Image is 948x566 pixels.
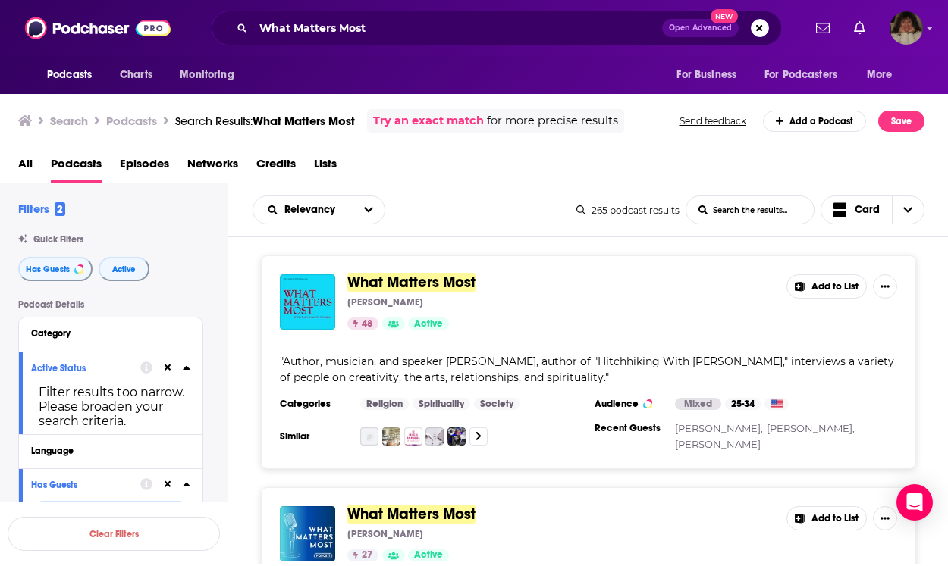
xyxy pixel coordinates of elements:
[890,11,923,45] img: User Profile
[595,422,663,434] h3: Recent Guests
[31,324,190,342] button: Category
[711,9,738,23] span: New
[810,15,836,41] a: Show notifications dropdown
[18,152,33,183] a: All
[120,152,169,183] a: Episodes
[474,398,520,410] a: Society
[284,205,341,215] span: Relevancy
[253,195,385,224] h2: Choose List sort
[280,355,894,384] span: Author, musician, and speaker [PERSON_NAME], author of "Hitchhiking With [PERSON_NAME]," intervie...
[675,422,763,434] a: [PERSON_NAME],
[360,398,409,410] a: Religion
[662,19,739,37] button: Open AdvancedNew
[414,317,443,332] span: Active
[576,205,680,216] div: 265 podcast results
[280,398,348,410] h3: Categories
[8,517,220,551] button: Clear Filters
[408,549,449,561] a: Active
[362,548,372,563] span: 27
[31,328,180,339] div: Category
[180,64,234,86] span: Monitoring
[31,385,190,428] div: Filter results too narrow. Please broaden your search criteria.
[18,202,65,216] h2: Filters
[280,506,335,561] img: What Matters Most
[347,528,423,540] p: [PERSON_NAME]
[425,427,444,446] a: On The Sofa with The Williamson Institute
[26,265,70,274] span: Has Guests
[867,64,893,86] span: More
[595,398,663,410] h3: Audience
[31,480,130,490] div: Has Guests
[253,205,353,215] button: open menu
[347,296,423,308] p: [PERSON_NAME]
[675,398,721,410] div: Mixed
[31,363,130,374] div: Active Status
[676,64,736,86] span: For Business
[169,61,253,89] button: open menu
[25,14,171,42] img: Podchaser - Follow, Share and Rate Podcasts
[347,273,476,292] span: What Matters Most
[347,506,476,523] a: What Matters Most
[314,152,337,183] a: Lists
[414,548,443,563] span: Active
[347,274,476,291] a: What Matters Most
[666,61,755,89] button: open menu
[280,274,335,330] img: What Matters Most
[347,317,378,330] a: 48
[786,274,867,299] button: Add to List
[890,11,923,45] button: Show profile menu
[55,202,65,216] span: 2
[110,61,162,89] a: Charts
[347,549,378,561] a: 27
[50,114,88,128] h3: Search
[31,441,190,460] button: Language
[253,16,662,40] input: Search podcasts, credits, & more...
[175,114,355,128] a: Search Results:What Matters Most
[18,299,203,310] p: Podcast Details
[212,11,782,45] div: Search podcasts, credits, & more...
[362,317,372,332] span: 48
[821,195,925,224] button: Choose View
[353,196,385,224] button: open menu
[669,24,732,32] span: Open Advanced
[404,427,422,446] a: Green Student Ministry: High School
[725,398,761,410] div: 25-34
[848,15,871,41] a: Show notifications dropdown
[360,427,378,446] a: Comments on: CCSP – Reading Box
[786,506,867,530] button: Add to List
[112,265,136,274] span: Active
[873,274,897,299] button: Show More Button
[18,257,93,281] button: Has Guests
[487,112,618,130] span: for more precise results
[280,430,348,442] h3: Similar
[755,61,859,89] button: open menu
[447,427,466,446] img: The Deep End With Lecrae
[33,234,83,245] span: Quick Filters
[187,152,238,183] span: Networks
[36,61,111,89] button: open menu
[253,114,355,128] span: What Matters Most
[31,358,140,377] button: Active Status
[408,317,449,330] a: Active
[175,114,355,128] div: Search Results:
[763,111,867,132] a: Add a Podcast
[256,152,296,183] span: Credits
[382,427,400,446] img: Sarah C Show
[767,422,855,434] a: [PERSON_NAME],
[890,11,923,45] span: Logged in as angelport
[51,152,102,183] a: Podcasts
[99,257,149,281] button: Active
[855,205,880,215] span: Card
[675,438,761,450] a: [PERSON_NAME]
[106,114,157,128] h3: Podcasts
